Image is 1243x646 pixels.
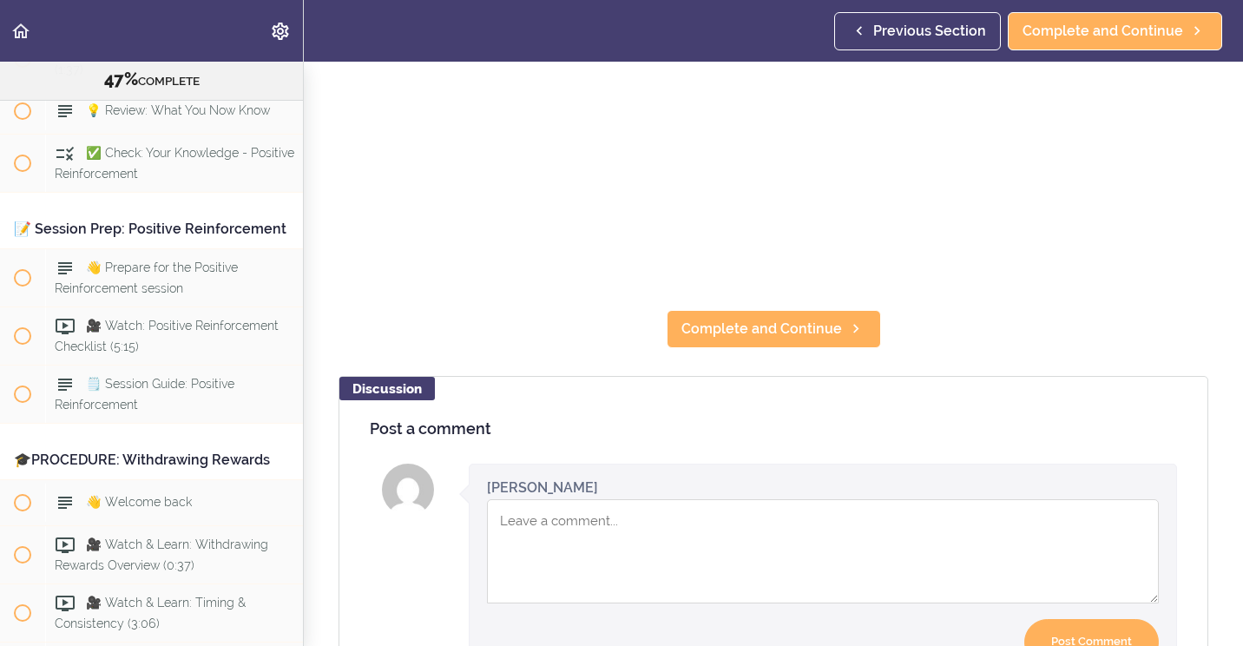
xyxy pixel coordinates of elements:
a: Previous Section [834,12,1001,50]
span: Complete and Continue [1023,21,1183,42]
svg: Settings Menu [270,21,291,42]
span: 🎥 Watch & Learn: Withdrawing Rewards Overview (0:37) [55,537,268,571]
div: Discussion [339,377,435,400]
svg: Back to course curriculum [10,21,31,42]
div: [PERSON_NAME] [487,478,598,498]
textarea: Comment box [487,499,1159,603]
span: Previous Section [873,21,986,42]
span: 47% [104,69,138,89]
img: Ruth [382,464,434,516]
span: 💡 Review: What You Now Know [86,103,270,117]
span: 🗒️ Session Guide: Positive Reinforcement [55,377,234,411]
span: 👋 Welcome back [86,495,192,509]
h4: Post a comment [370,420,1177,438]
a: Complete and Continue [1008,12,1222,50]
span: Complete and Continue [681,319,842,339]
span: 👋 Prepare for the Positive Reinforcement session [55,260,238,294]
span: 🎥 Watch: Positive Reinforcement Checklist (5:15) [55,319,279,353]
div: COMPLETE [22,69,281,91]
span: ✅ Check: Your Knowledge - Positive Reinforcement [55,146,294,180]
a: Complete and Continue [667,310,881,348]
span: 🎥 Watch & Learn: Timing & Consistency (3:06) [55,596,246,630]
